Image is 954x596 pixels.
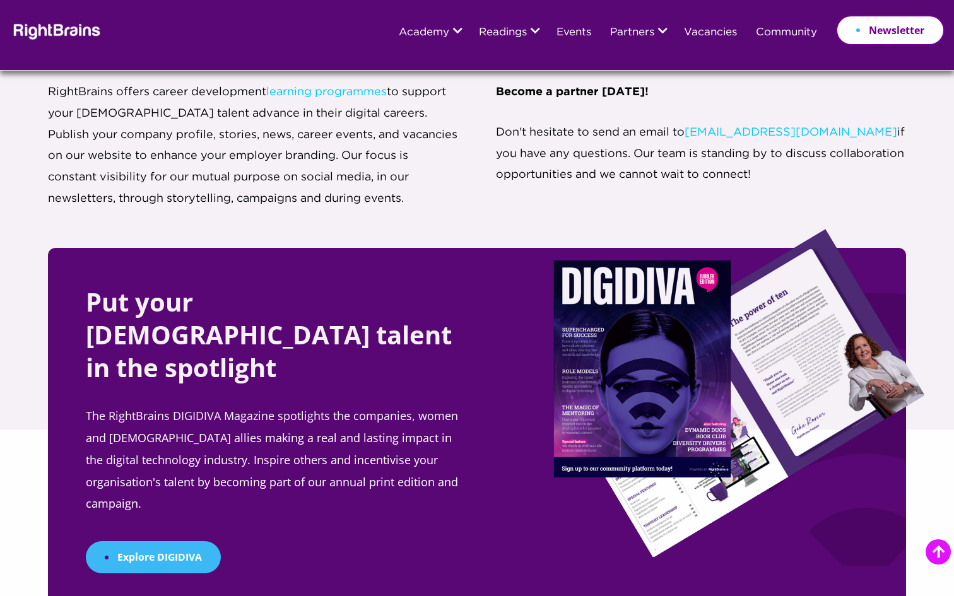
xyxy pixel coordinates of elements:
[496,87,649,97] strong: Become a partner [DATE]!
[496,122,906,205] p: Don't hesitate to send an email to if you have any questions. Our team is standing by to discuss ...
[86,405,464,542] p: The RightBrains DIGIDIVA Magazine spotlights the companies, women and [DEMOGRAPHIC_DATA] allies m...
[836,15,945,45] a: Newsletter
[9,21,101,40] img: Rightbrains
[48,82,458,229] p: RightBrains offers career development to support your [DEMOGRAPHIC_DATA] talent advance in their ...
[756,27,817,38] a: Community
[266,87,387,97] a: learning programmes
[610,27,654,38] a: Partners
[479,27,527,38] a: Readings
[556,27,591,38] a: Events
[684,27,737,38] a: Vacancies
[399,27,449,38] a: Academy
[685,127,897,137] a: [EMAIL_ADDRESS][DOMAIN_NAME]
[86,541,221,573] a: Explore DIGIDIVA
